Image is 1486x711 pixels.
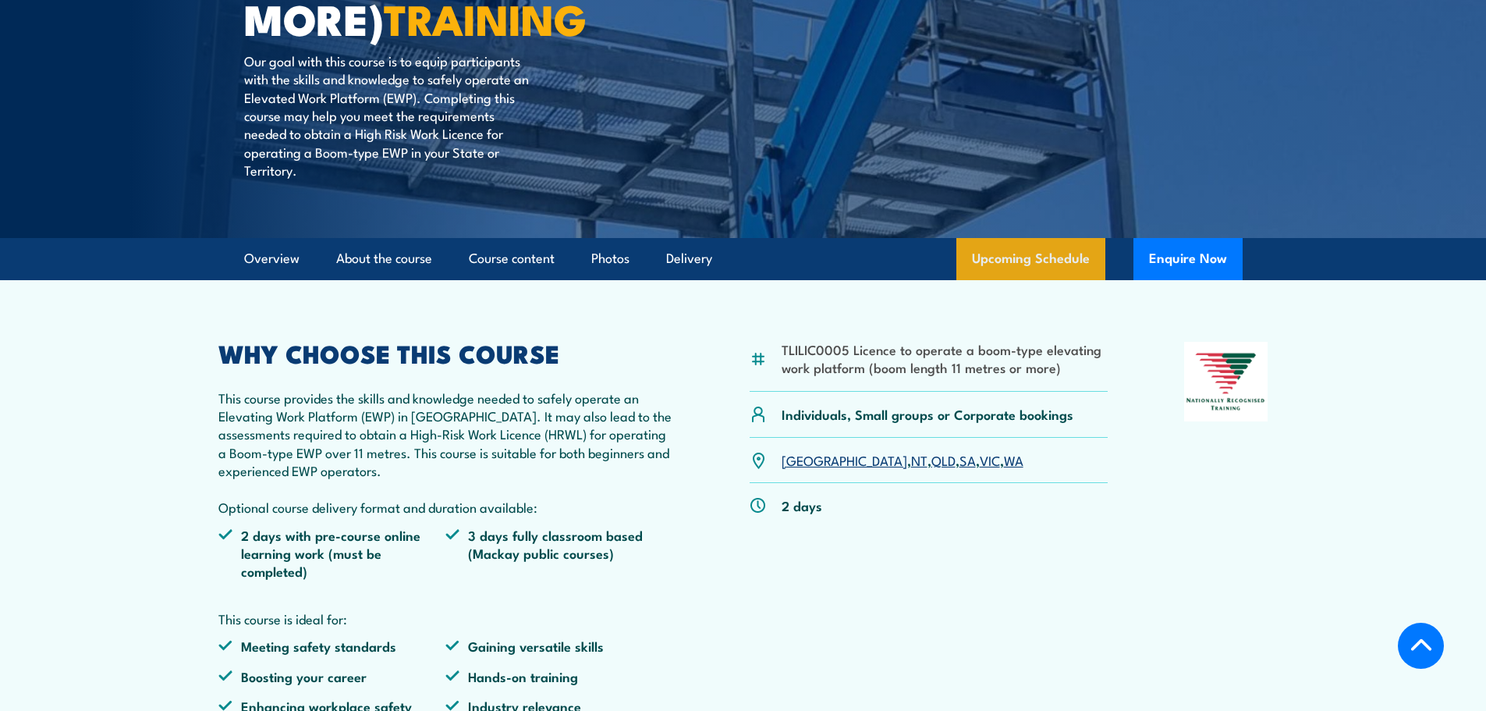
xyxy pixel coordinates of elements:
[959,450,976,469] a: SA
[931,450,956,469] a: QLD
[218,342,674,364] h2: WHY CHOOSE THIS COURSE
[218,667,446,685] li: Boosting your career
[218,389,674,517] p: This course provides the skills and knowledge needed to safely operate an Elevating Work Platform...
[1004,450,1023,469] a: WA
[244,238,300,279] a: Overview
[445,667,673,685] li: Hands-on training
[218,526,446,581] li: 2 days with pre-course online learning work (must be completed)
[218,610,674,627] p: This course is ideal for:
[782,451,1023,469] p: , , , , ,
[469,238,555,279] a: Course content
[980,450,1000,469] a: VIC
[666,238,712,279] a: Delivery
[445,526,673,581] li: 3 days fully classroom based (Mackay public courses)
[591,238,630,279] a: Photos
[782,450,907,469] a: [GEOGRAPHIC_DATA]
[1133,238,1243,280] button: Enquire Now
[244,52,529,180] p: Our goal with this course is to equip participants with the skills and knowledge to safely operat...
[782,405,1073,423] p: Individuals, Small groups or Corporate bookings
[1184,342,1268,421] img: Nationally Recognised Training logo.
[336,238,432,279] a: About the course
[218,637,446,655] li: Meeting safety standards
[782,496,822,514] p: 2 days
[445,637,673,655] li: Gaining versatile skills
[911,450,927,469] a: NT
[956,238,1105,280] a: Upcoming Schedule
[782,340,1108,377] li: TLILIC0005 Licence to operate a boom-type elevating work platform (boom length 11 metres or more)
